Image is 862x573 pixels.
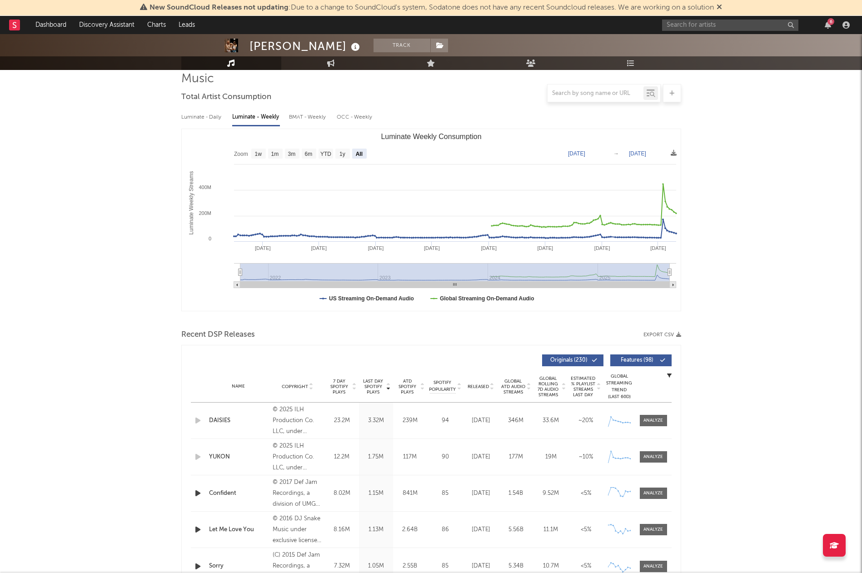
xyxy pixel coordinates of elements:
[429,379,456,393] span: Spotify Popularity
[568,150,585,157] text: [DATE]
[271,151,279,157] text: 1m
[311,245,327,251] text: [DATE]
[355,151,362,157] text: All
[548,90,643,97] input: Search by song name or URL
[536,562,566,571] div: 10.7M
[327,525,357,534] div: 8.16M
[339,151,345,157] text: 1y
[395,453,425,462] div: 117M
[304,151,312,157] text: 6m
[327,453,357,462] div: 12.2M
[429,562,461,571] div: 85
[429,453,461,462] div: 90
[466,489,496,498] div: [DATE]
[141,16,172,34] a: Charts
[273,441,322,473] div: © 2025 ILH Production Co. LLC, under exclusive license to Def Jam Recordings, a division of UMG R...
[466,525,496,534] div: [DATE]
[481,245,497,251] text: [DATE]
[209,525,269,534] div: Let Me Love You
[536,453,566,462] div: 19M
[282,384,308,389] span: Copyright
[361,379,385,395] span: Last Day Spotify Plays
[643,332,681,338] button: Export CSV
[424,245,440,251] text: [DATE]
[548,358,590,363] span: Originals ( 230 )
[571,562,601,571] div: <5%
[616,358,658,363] span: Features ( 98 )
[188,171,194,235] text: Luminate Weekly Streams
[368,245,384,251] text: [DATE]
[209,383,269,390] div: Name
[149,4,289,11] span: New SoundCloud Releases not updating
[255,245,271,251] text: [DATE]
[613,150,619,157] text: →
[327,489,357,498] div: 8.02M
[466,453,496,462] div: [DATE]
[181,329,255,340] span: Recent DSP Releases
[825,21,831,29] button: 6
[395,562,425,571] div: 2.55B
[429,416,461,425] div: 94
[429,525,461,534] div: 86
[361,525,391,534] div: 1.13M
[209,489,269,498] a: Confident
[273,513,322,546] div: © 2016 DJ Snake Music under exclusive license to Interscope Records
[73,16,141,34] a: Discovery Assistant
[209,453,269,462] a: YUKON
[717,4,722,11] span: Dismiss
[395,525,425,534] div: 2.64B
[182,129,681,311] svg: Luminate Weekly Consumption
[610,354,672,366] button: Features(98)
[537,245,553,251] text: [DATE]
[501,525,531,534] div: 5.56B
[172,16,201,34] a: Leads
[662,20,798,31] input: Search for artists
[629,150,646,157] text: [DATE]
[395,489,425,498] div: 841M
[395,379,419,395] span: ATD Spotify Plays
[439,295,534,302] text: Global Streaming On-Demand Audio
[254,151,262,157] text: 1w
[208,236,211,241] text: 0
[501,379,526,395] span: Global ATD Audio Streams
[827,18,834,25] div: 6
[374,39,430,52] button: Track
[149,4,714,11] span: : Due to a change to SoundCloud's system, Sodatone does not have any recent Soundcloud releases. ...
[209,416,269,425] a: DAISIES
[536,525,566,534] div: 11.1M
[542,354,603,366] button: Originals(230)
[361,416,391,425] div: 3.32M
[234,151,248,157] text: Zoom
[395,416,425,425] div: 239M
[329,295,414,302] text: US Streaming On-Demand Audio
[181,110,223,125] div: Luminate - Daily
[273,477,322,510] div: © 2017 Def Jam Recordings, a division of UMG Recordings, Inc.
[571,453,601,462] div: ~ 10 %
[361,562,391,571] div: 1.05M
[273,404,322,437] div: © 2025 ILH Production Co. LLC, under exclusive license to Def Jam Recordings, a division of UMG R...
[571,489,601,498] div: <5%
[501,453,531,462] div: 177M
[288,151,295,157] text: 3m
[209,562,269,571] a: Sorry
[571,525,601,534] div: <5%
[199,210,211,216] text: 200M
[536,489,566,498] div: 9.52M
[536,416,566,425] div: 33.6M
[594,245,610,251] text: [DATE]
[650,245,666,251] text: [DATE]
[536,376,561,398] span: Global Rolling 7D Audio Streams
[320,151,331,157] text: YTD
[466,562,496,571] div: [DATE]
[337,110,373,125] div: OCC - Weekly
[232,110,280,125] div: Luminate - Weekly
[466,416,496,425] div: [DATE]
[181,74,214,85] span: Music
[199,184,211,190] text: 400M
[501,489,531,498] div: 1.54B
[29,16,73,34] a: Dashboard
[468,384,489,389] span: Released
